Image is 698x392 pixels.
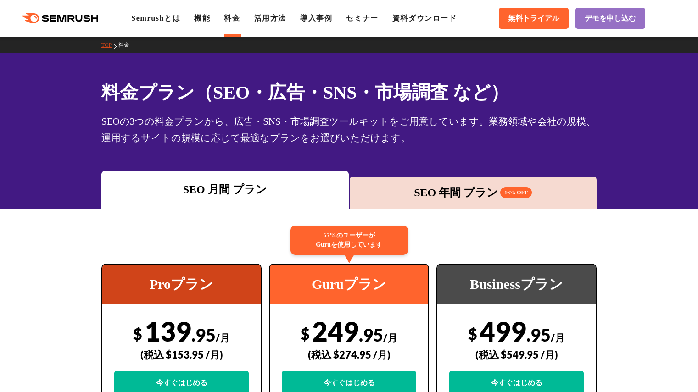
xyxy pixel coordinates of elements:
[383,331,397,344] span: /月
[346,14,378,22] a: セミナー
[102,265,261,304] div: Proプラン
[114,338,249,371] div: (税込 $153.95 /月)
[101,79,597,106] h1: 料金プラン（SEO・広告・SNS・市場調査 など）
[118,42,136,48] a: 料金
[392,14,457,22] a: 資料ダウンロード
[194,14,210,22] a: 機能
[282,338,416,371] div: (税込 $274.95 /月)
[551,331,565,344] span: /月
[290,226,408,255] div: 67%のユーザーが Guruを使用しています
[354,184,592,201] div: SEO 年間 プラン
[191,324,216,345] span: .95
[301,324,310,343] span: $
[270,265,428,304] div: Guruプラン
[224,14,240,22] a: 料金
[437,265,596,304] div: Businessプラン
[254,14,286,22] a: 活用方法
[468,324,477,343] span: $
[508,14,559,23] span: 無料トライアル
[499,8,569,29] a: 無料トライアル
[101,42,118,48] a: TOP
[500,187,532,198] span: 16% OFF
[133,324,142,343] span: $
[106,181,344,198] div: SEO 月間 プラン
[101,113,597,146] div: SEOの3つの料金プランから、広告・SNS・市場調査ツールキットをご用意しています。業務領域や会社の規模、運用するサイトの規模に応じて最適なプランをお選びいただけます。
[449,338,584,371] div: (税込 $549.95 /月)
[526,324,551,345] span: .95
[131,14,180,22] a: Semrushとは
[216,331,230,344] span: /月
[575,8,645,29] a: デモを申し込む
[359,324,383,345] span: .95
[300,14,332,22] a: 導入事例
[585,14,636,23] span: デモを申し込む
